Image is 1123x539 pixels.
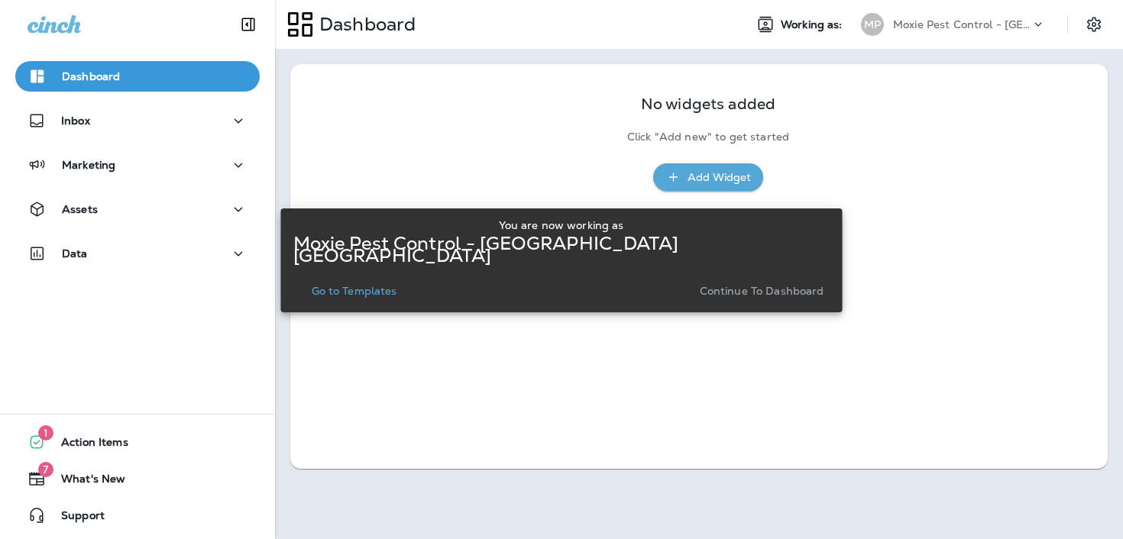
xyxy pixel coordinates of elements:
[293,237,830,262] p: Moxie Pest Control - [GEOGRAPHIC_DATA] [GEOGRAPHIC_DATA]
[15,238,260,269] button: Data
[46,473,125,491] span: What's New
[306,280,403,302] button: Go to Templates
[61,115,90,127] p: Inbox
[46,509,105,528] span: Support
[227,9,270,40] button: Collapse Sidebar
[62,203,98,215] p: Assets
[15,61,260,92] button: Dashboard
[694,280,830,302] button: Continue to Dashboard
[15,150,260,180] button: Marketing
[15,500,260,531] button: Support
[46,436,128,454] span: Action Items
[15,463,260,494] button: 7What's New
[1080,11,1108,38] button: Settings
[499,219,623,231] p: You are now working as
[62,159,115,171] p: Marketing
[15,427,260,457] button: 1Action Items
[15,194,260,224] button: Assets
[62,247,88,260] p: Data
[893,18,1031,31] p: Moxie Pest Control - [GEOGRAPHIC_DATA] [GEOGRAPHIC_DATA]
[861,13,884,36] div: MP
[312,285,397,297] p: Go to Templates
[15,105,260,136] button: Inbox
[38,462,53,477] span: 7
[38,425,53,441] span: 1
[700,285,824,297] p: Continue to Dashboard
[62,70,120,82] p: Dashboard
